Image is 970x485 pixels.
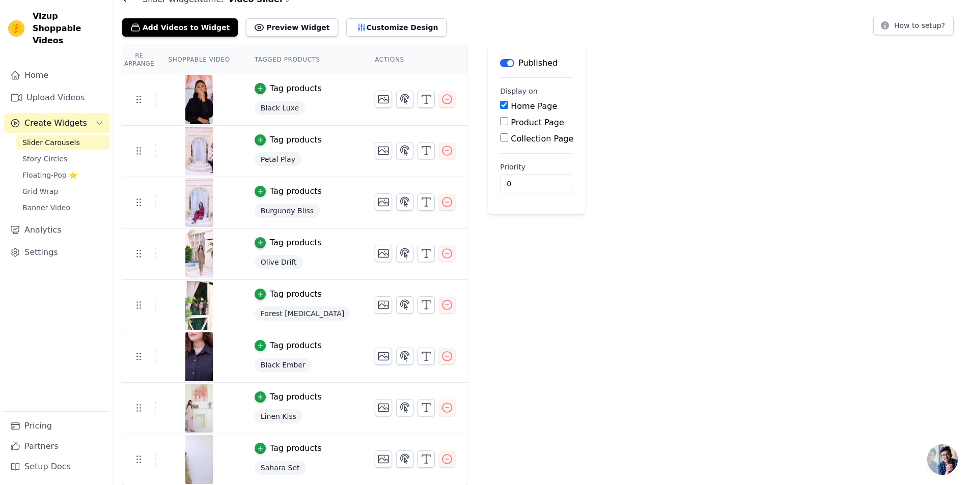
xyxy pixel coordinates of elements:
span: Floating-Pop ⭐ [22,170,77,180]
button: Tag products [255,237,322,249]
div: Open chat [927,444,958,475]
a: Setup Docs [4,457,109,477]
img: vizup-images-be89.jpg [185,332,213,381]
button: Change Thumbnail [375,245,392,262]
button: Tag products [255,82,322,95]
button: Tag products [255,442,322,454]
a: Analytics [4,220,109,240]
div: Tag products [270,237,322,249]
a: Settings [4,242,109,263]
button: Tag products [255,391,322,403]
div: Tag products [270,82,322,95]
img: reel-preview-sachi-vera.myshopify.com-3717697000503583682_74746672557.jpeg [185,75,213,124]
button: Change Thumbnail [375,91,392,108]
span: Create Widgets [24,117,87,129]
button: Change Thumbnail [375,399,392,416]
th: Actions [363,45,467,74]
span: Burgundy Bliss [255,204,320,218]
legend: Display on [500,86,538,96]
span: Slider Carousels [22,137,80,148]
button: How to setup? [873,16,954,35]
div: Tag products [270,391,322,403]
button: Add Videos to Widget [122,18,238,37]
a: Story Circles [16,152,109,166]
button: Create Widgets [4,113,109,133]
button: Change Thumbnail [375,348,392,365]
th: Re Arrange [122,45,156,74]
div: Tag products [270,185,322,197]
th: Tagged Products [242,45,363,74]
button: Change Thumbnail [375,142,392,159]
img: vizup-images-b9ec.jpg [185,384,213,433]
label: Collection Page [511,134,573,144]
button: Tag products [255,339,322,352]
div: Tag products [270,134,322,146]
img: vizup-images-be43.jpg [185,178,213,227]
button: Change Thumbnail [375,193,392,211]
span: Petal Play [255,152,301,166]
a: Banner Video [16,201,109,215]
label: Home Page [511,101,557,111]
button: Tag products [255,134,322,146]
a: Partners [4,436,109,457]
span: Vizup Shoppable Videos [33,10,105,47]
img: vizup-images-6524.jpg [185,435,213,484]
button: Preview Widget [246,18,338,37]
a: How to setup? [873,23,954,33]
button: Change Thumbnail [375,450,392,468]
p: Published [518,57,558,69]
img: Vizup [8,20,24,37]
span: Banner Video [22,203,70,213]
span: Olive Drift [255,255,303,269]
div: Tag products [270,442,322,454]
a: Grid Wrap [16,184,109,198]
span: Grid Wrap [22,186,58,196]
div: Tag products [270,288,322,300]
img: vizup-images-7925.jpg [185,127,213,176]
a: Upload Videos [4,88,109,108]
span: Sahara Set [255,461,306,475]
img: vizup-images-53c4.jpg [185,230,213,278]
span: Black Ember [255,358,312,372]
label: Priority [500,162,573,172]
a: Home [4,65,109,85]
span: Black Luxe [255,101,305,115]
a: Floating-Pop ⭐ [16,168,109,182]
span: Linen Kiss [255,409,302,423]
img: vizup-images-a053.jpg [185,281,213,330]
button: Tag products [255,288,322,300]
button: Change Thumbnail [375,296,392,313]
label: Product Page [511,118,564,127]
button: Customize Design [346,18,447,37]
div: Tag products [270,339,322,352]
th: Shoppable Video [156,45,242,74]
button: Tag products [255,185,322,197]
a: Pricing [4,416,109,436]
a: Slider Carousels [16,135,109,150]
span: Forest [MEDICAL_DATA] [255,306,350,321]
span: Story Circles [22,154,67,164]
